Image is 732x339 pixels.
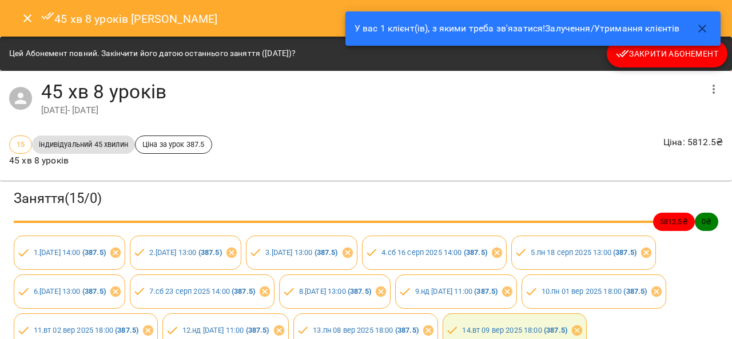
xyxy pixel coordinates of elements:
h4: 45 хв 8 уроків [41,80,700,103]
a: Залучення/Утримання клієнтів [545,23,679,34]
div: 6.[DATE] 13:00 (387.5) [14,274,125,309]
a: 12.нд [DATE] 11:00 (387.5) [182,326,269,334]
b: ( 387.5 ) [544,326,567,334]
p: Ціна : 5812.5 ₴ [663,135,723,149]
a: 11.вт 02 вер 2025 18:00 (387.5) [34,326,139,334]
b: ( 387.5 ) [198,248,222,257]
div: 2.[DATE] 13:00 (387.5) [130,236,241,270]
a: 8.[DATE] 13:00 (387.5) [299,287,371,296]
b: ( 387.5 ) [115,326,138,334]
div: 8.[DATE] 13:00 (387.5) [279,274,391,309]
span: 15 [10,139,31,150]
a: 9.нд [DATE] 11:00 (387.5) [415,287,498,296]
a: 4.сб 16 серп 2025 14:00 (387.5) [381,248,487,257]
a: 1.[DATE] 14:00 (387.5) [34,248,106,257]
span: Закрити Абонемент [616,47,718,61]
b: ( 387.5 ) [464,248,487,257]
b: ( 387.5 ) [348,287,371,296]
div: 5.пн 18 серп 2025 13:00 (387.5) [511,236,656,270]
b: ( 387.5 ) [623,287,647,296]
p: 45 хв 8 уроків [9,154,212,167]
div: Цей Абонемент повний. Закінчити його датою останнього заняття ([DATE])? [9,43,296,64]
a: 5.пн 18 серп 2025 13:00 (387.5) [531,248,636,257]
b: ( 387.5 ) [82,248,106,257]
a: 2.[DATE] 13:00 (387.5) [149,248,221,257]
div: 4.сб 16 серп 2025 14:00 (387.5) [362,236,507,270]
button: Close [14,5,41,32]
b: ( 387.5 ) [474,287,498,296]
span: Ціна за урок 387.5 [136,139,212,150]
b: ( 387.5 ) [613,248,636,257]
a: 10.пн 01 вер 2025 18:00 (387.5) [542,287,647,296]
a: 13.пн 08 вер 2025 18:00 (387.5) [313,326,419,334]
div: 7.сб 23 серп 2025 14:00 (387.5) [130,274,274,309]
div: 3.[DATE] 13:00 (387.5) [246,236,357,270]
b: ( 387.5 ) [82,287,106,296]
div: 10.пн 01 вер 2025 18:00 (387.5) [522,274,666,309]
p: У вас 1 клієнт(ів), з якими треба зв'язатися! [355,22,680,35]
a: 3.[DATE] 13:00 (387.5) [265,248,337,257]
button: Закрити Абонемент [607,40,727,67]
a: 14.вт 09 вер 2025 18:00 (387.5) [462,326,567,334]
div: 9.нд [DATE] 11:00 (387.5) [395,274,517,309]
h6: 45 хв 8 уроків [PERSON_NAME] [41,9,218,28]
span: 0 ₴ [695,216,718,227]
span: індивідуальний 45 хвилин [32,139,135,150]
a: 6.[DATE] 13:00 (387.5) [34,287,106,296]
a: 7.сб 23 серп 2025 14:00 (387.5) [149,287,255,296]
span: 5812.5 ₴ [653,216,695,227]
h3: Заняття ( 15 / 0 ) [14,190,718,208]
div: 1.[DATE] 14:00 (387.5) [14,236,125,270]
b: ( 387.5 ) [395,326,419,334]
b: ( 387.5 ) [315,248,338,257]
b: ( 387.5 ) [246,326,269,334]
div: [DATE] - [DATE] [41,103,700,117]
b: ( 387.5 ) [232,287,255,296]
